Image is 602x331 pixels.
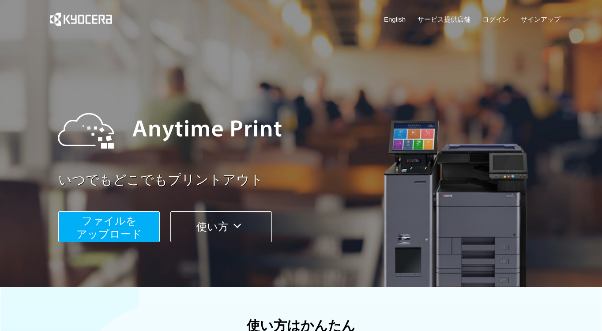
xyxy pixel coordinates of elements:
[418,15,470,24] a: サービス提供店舗
[170,211,272,242] button: 使い方
[76,215,142,240] span: ファイルを ​​アップロード
[482,15,509,24] a: ログイン
[58,211,160,242] button: ファイルを​​アップロード
[521,15,561,24] a: サインアップ
[58,171,566,190] a: いつでもどこでもプリントアウト
[384,15,406,24] a: English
